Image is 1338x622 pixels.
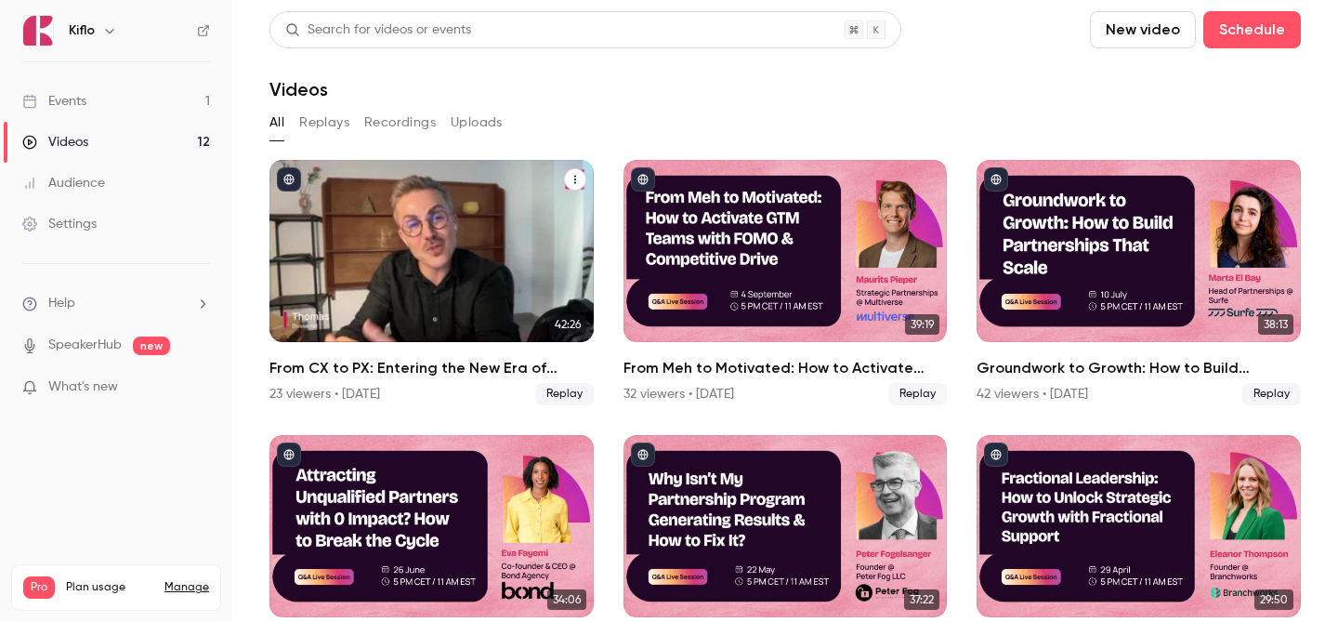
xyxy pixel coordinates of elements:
li: From Meh to Motivated: How to Activate GTM Teams with FOMO & Competitive Drive [623,160,948,405]
span: What's new [48,377,118,397]
span: 38:13 [1258,314,1293,335]
li: help-dropdown-opener [22,294,210,313]
button: published [631,167,655,192]
div: 32 viewers • [DATE] [623,385,734,404]
span: 29:50 [1254,589,1293,610]
div: Events [22,92,86,111]
h2: From Meh to Motivated: How to Activate GTM Teams with FOMO & Competitive Drive [623,357,948,379]
a: Manage [164,580,209,595]
img: Kiflo [23,16,53,46]
section: Videos [269,11,1301,611]
button: published [984,443,1008,467]
span: Replay [535,383,594,405]
a: 42:26From CX to PX: Entering the New Era of Partner Experience23 viewers • [DATE]Replay [269,160,594,405]
button: Uploads [451,108,503,138]
h6: Kiflo [69,21,95,40]
h1: Videos [269,78,328,100]
h2: Groundwork to Growth: How to Build Partnerships That Scale [977,357,1301,379]
span: Plan usage [66,580,153,595]
button: Schedule [1203,11,1301,48]
div: Settings [22,215,97,233]
div: 23 viewers • [DATE] [269,385,380,404]
li: Groundwork to Growth: How to Build Partnerships That Scale [977,160,1301,405]
button: All [269,108,284,138]
span: 34:06 [547,589,586,610]
li: From CX to PX: Entering the New Era of Partner Experience [269,160,594,405]
span: Replay [888,383,947,405]
button: New video [1090,11,1196,48]
div: Audience [22,174,105,192]
span: 39:19 [905,314,939,335]
div: Search for videos or events [285,20,471,40]
span: 42:26 [549,314,586,335]
div: Videos [22,133,88,152]
span: Pro [23,576,55,599]
span: Help [48,294,75,313]
a: 39:19From Meh to Motivated: How to Activate GTM Teams with FOMO & Competitive Drive32 viewers • [... [623,160,948,405]
h2: From CX to PX: Entering the New Era of Partner Experience [269,357,594,379]
span: Replay [1242,383,1301,405]
button: published [277,443,301,467]
a: SpeakerHub [48,336,122,355]
button: published [277,167,301,192]
span: 37:22 [904,589,939,610]
button: Recordings [364,108,436,138]
span: new [133,337,170,355]
button: published [984,167,1008,192]
div: 42 viewers • [DATE] [977,385,1088,404]
button: published [631,443,655,467]
iframe: Noticeable Trigger [188,379,210,396]
a: 38:13Groundwork to Growth: How to Build Partnerships That Scale42 viewers • [DATE]Replay [977,160,1301,405]
button: Replays [299,108,349,138]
